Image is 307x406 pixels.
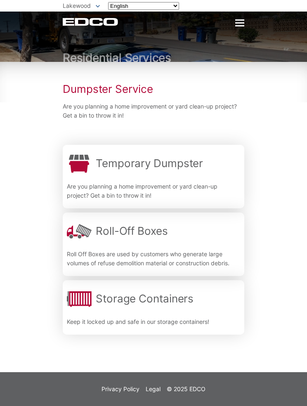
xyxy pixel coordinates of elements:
[63,102,244,120] p: Are you planning a home improvement or yard clean-up project? Get a bin to throw it in!
[146,385,161,394] a: Legal
[67,250,240,268] p: Roll Off Boxes are used by customers who generate large volumes of refuse demolition material or ...
[102,385,139,394] a: Privacy Policy
[63,18,118,26] a: EDCD logo. Return to the homepage.
[63,212,244,276] a: Roll-Off Boxes Roll Off Boxes are used by customers who generate large volumes of refuse demoliti...
[67,317,209,326] p: Keep it locked up and safe in our storage containers!
[63,280,244,335] a: Storage Containers Keep it locked up and safe in our storage containers!
[63,2,91,9] span: Lakewood
[63,83,244,96] h1: Dumpster Service
[96,292,194,305] h2: Storage Containers
[96,224,168,238] h2: Roll-Off Boxes
[63,52,244,64] h2: Residential Services
[167,385,205,394] p: © 2025 EDCO
[96,157,203,170] h2: Temporary Dumpster
[63,145,244,208] a: Temporary Dumpster Are you planning a home improvement or yard clean-up project? Get a bin to thr...
[108,2,179,10] select: Select a language
[67,182,240,200] p: Are you planning a home improvement or yard clean-up project? Get a bin to throw it in!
